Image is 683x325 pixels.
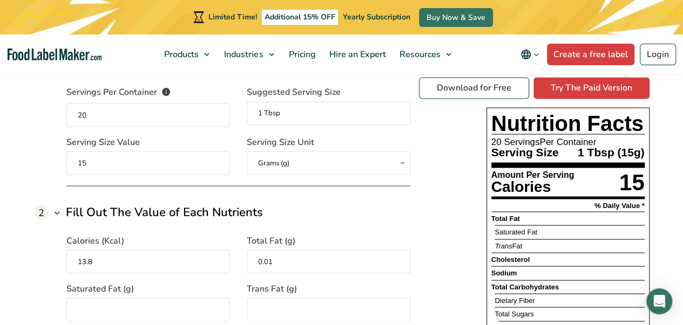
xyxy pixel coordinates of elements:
[66,86,157,100] span: Servings Per Container
[262,10,338,25] span: Additional 15% OFF
[491,179,574,195] p: Calories
[247,282,297,295] span: Trans Fat (g)
[491,137,502,147] span: 20
[495,243,522,250] p: Fat
[491,215,520,223] strong: Total Fat
[617,146,633,158] span: 15
[491,269,517,277] p: Sodium
[66,135,140,148] span: Serving Size Value
[513,44,547,65] button: Change language
[247,101,410,125] input: Example: Cup, Tbsp, Bottle...
[419,8,493,27] a: Buy Now & Save
[504,137,539,147] span: Servings
[640,44,676,65] a: Login
[491,171,574,179] p: Amount Per Serving
[491,147,561,158] p: Serving Size
[66,282,134,295] span: Saturated Fat (g)
[247,86,341,99] span: Suggested Serving Size
[8,49,102,61] a: Food Label Maker homepage
[491,137,645,147] p: Per Container
[393,34,456,74] a: Resources
[619,170,645,195] span: 15
[285,49,316,60] span: Pricing
[491,256,530,264] p: Cholesterol
[491,282,559,291] span: Total Carbohydrates
[594,202,645,209] p: % Daily Value *
[646,288,672,314] div: Open Intercom Messenger
[66,151,230,175] input: Example: 8
[221,49,264,60] span: Industries
[495,228,537,236] span: Saturated Fat
[247,135,314,148] span: Serving Size Unit
[495,242,512,250] span: Trans
[495,310,533,318] p: Total Sugars
[634,146,645,158] span: g
[578,146,614,158] span: 1 Tbsp
[491,113,645,134] p: Nutrition Facts
[326,49,387,60] span: Hire an Expert
[161,49,200,60] span: Products
[247,234,295,247] span: Total Fat (g)
[66,203,263,221] h3: Fill Out The Value of Each Nutrients
[419,78,529,99] a: Download for Free
[218,34,279,74] a: Industries
[322,34,390,74] a: Hire an Expert
[343,12,410,22] span: Yearly Subscription
[66,103,230,127] input: Example: 6
[282,34,320,74] a: Pricing
[34,205,49,219] span: 2
[547,44,634,65] a: Create a free label
[66,234,124,247] span: Calories (Kcal)
[396,49,441,60] span: Resources
[208,12,257,22] span: Limited Time!
[495,297,535,305] p: Dietary Fiber
[533,78,650,99] a: Try The Paid Version
[158,34,215,74] a: Products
